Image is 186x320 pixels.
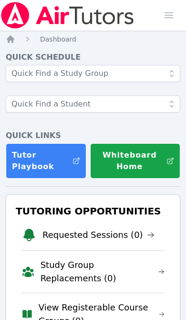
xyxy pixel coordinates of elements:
input: Quick Find a Student [6,96,180,113]
a: Requested Sessions (0) [42,228,155,242]
a: Study Group Replacements (0) [41,258,165,285]
h3: Tutoring Opportunities [14,203,172,220]
button: Whiteboard Home [90,143,180,179]
h4: Quick Schedule [6,52,180,63]
input: Quick Find a Study Group [6,65,180,82]
a: Dashboard [40,34,76,44]
a: Tutor Playbook [6,143,86,179]
span: Dashboard [40,35,76,43]
h4: Quick Links [6,130,180,141]
nav: Breadcrumb [6,34,180,44]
